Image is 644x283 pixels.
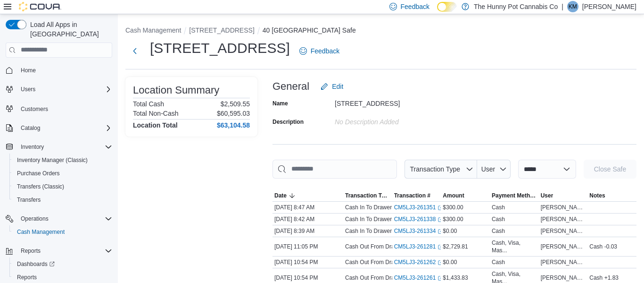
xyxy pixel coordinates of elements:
span: [PERSON_NAME] [541,243,586,250]
button: Purchase Orders [9,167,116,180]
div: [DATE] 8:47 AM [272,202,343,213]
button: Transaction # [392,190,441,201]
span: Transaction Type [345,192,390,199]
a: Reports [13,272,41,283]
span: Users [21,86,35,93]
p: Cash Out From Drawer (Drawer 3) [345,243,432,250]
span: Reports [21,247,41,255]
span: $300.00 [443,215,463,223]
svg: External link [438,275,443,281]
span: Feedback [311,46,339,56]
span: Transfers (Classic) [17,183,64,190]
button: Customers [2,102,116,115]
button: Edit [317,77,347,96]
h6: Total Non-Cash [133,110,179,117]
span: [PERSON_NAME] [541,215,586,223]
span: Transaction Type [410,165,460,173]
p: The Hunny Pot Cannabis Co [474,1,558,12]
h6: Total Cash [133,100,164,108]
div: Cash, Visa, Mas... [492,239,537,254]
nav: An example of EuiBreadcrumbs [125,26,636,37]
span: $1,433.83 [443,274,468,282]
span: Dashboards [13,258,112,270]
div: Cash [492,204,505,211]
button: Users [2,83,116,96]
span: Inventory Manager (Classic) [13,154,112,166]
a: CM5LJ3-261261External link [394,274,444,282]
button: User [539,190,588,201]
label: Name [272,100,288,107]
span: Payment Methods [492,192,537,199]
span: Reports [17,274,37,281]
button: Transaction Type [405,160,477,179]
span: Transfers [17,196,41,204]
span: Inventory Manager (Classic) [17,156,88,164]
button: Catalog [2,121,116,135]
svg: External link [438,244,443,250]
button: 40 [GEOGRAPHIC_DATA] Safe [263,26,356,34]
span: Inventory [17,141,112,153]
button: Transaction Type [343,190,392,201]
button: User [477,160,511,179]
svg: External link [438,205,443,211]
button: Reports [17,245,44,257]
span: Cash -0.03 [589,243,617,250]
span: Customers [21,105,48,113]
a: Customers [17,103,52,115]
span: Transfers (Classic) [13,181,112,192]
div: [DATE] 11:05 PM [272,241,343,252]
h4: $63,104.58 [217,121,250,129]
span: KM [569,1,577,12]
span: Home [17,64,112,76]
button: Transfers (Classic) [9,180,116,193]
span: [PERSON_NAME] [541,274,586,282]
span: Amount [443,192,464,199]
span: Transfers [13,194,112,206]
p: | [561,1,563,12]
h3: Location Summary [133,85,219,96]
button: Home [2,63,116,77]
h4: Location Total [133,121,178,129]
span: Users [17,84,112,95]
p: Cash In To Drawer (Drawer 1) [345,204,420,211]
div: [DATE] 10:54 PM [272,257,343,268]
span: Transaction # [394,192,430,199]
div: Cash [492,258,505,266]
button: Inventory [2,140,116,154]
span: Cash Management [17,228,65,236]
span: $300.00 [443,204,463,211]
a: CM5LJ3-261281External link [394,243,444,250]
a: Transfers (Classic) [13,181,68,192]
button: Operations [17,213,52,224]
span: Home [21,67,36,74]
span: Dashboards [17,260,55,268]
button: Date [272,190,343,201]
span: User [481,165,495,173]
span: Purchase Orders [17,170,60,177]
div: [DATE] 8:39 AM [272,225,343,237]
span: Inventory [21,143,44,151]
a: Transfers [13,194,44,206]
div: Cash [492,215,505,223]
button: Inventory [17,141,48,153]
button: Users [17,84,39,95]
span: [PERSON_NAME] [541,258,586,266]
span: User [541,192,553,199]
span: Cash +1.83 [589,274,619,282]
p: Cash Out From Drawer (Drawer 1) [345,274,432,282]
span: Date [274,192,287,199]
button: Notes [587,190,636,201]
p: Cash Out From Drawer (Drawer 2) [345,258,432,266]
button: [STREET_ADDRESS] [189,26,254,34]
span: Customers [17,103,112,114]
a: CM5LJ3-261351External link [394,204,444,211]
a: CM5LJ3-261262External link [394,258,444,266]
span: Operations [21,215,49,223]
a: Dashboards [13,258,58,270]
button: Catalog [17,122,44,134]
a: CM5LJ3-261334External link [394,227,444,235]
svg: External link [438,217,443,223]
span: Catalog [21,124,40,132]
div: No Description added [335,114,461,126]
span: Catalog [17,122,112,134]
